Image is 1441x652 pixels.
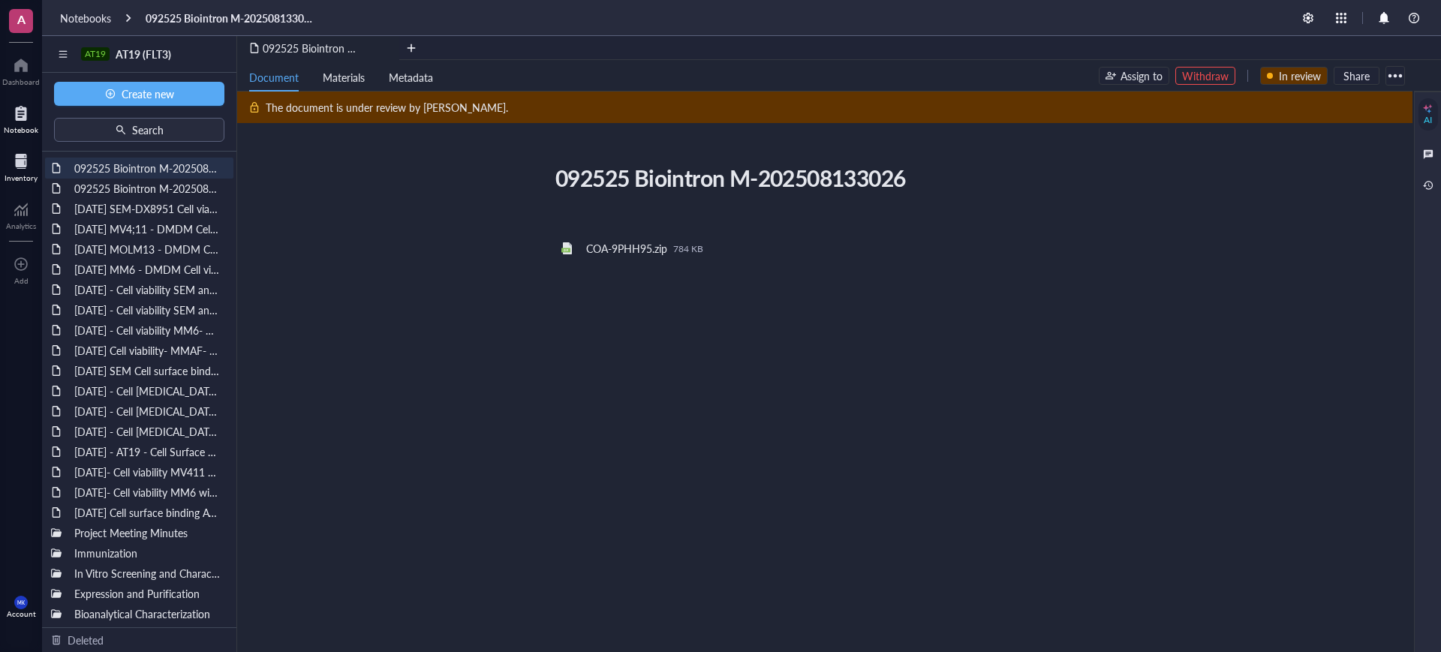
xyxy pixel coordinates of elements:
[266,99,508,116] div: The document is under review by [PERSON_NAME].
[5,149,38,182] a: Inventory
[68,299,227,320] div: [DATE] - Cell viability SEM and [GEOGRAPHIC_DATA]; 411- DMDM
[68,320,227,341] div: [DATE] - Cell viability MM6- MMAF
[68,421,227,442] div: [DATE] - Cell [MEDICAL_DATA]- MV4,11 (AML cell line)
[6,197,36,230] a: Analytics
[68,632,104,648] div: Deleted
[54,118,224,142] button: Search
[1424,114,1432,126] div: AI
[68,259,227,280] div: [DATE] MM6 - DMDM Cell viability
[2,77,40,86] div: Dashboard
[68,279,227,300] div: [DATE] - Cell viability SEM and RS; 411- DMDM with Fc block (needs to be completed)
[68,441,227,462] div: [DATE] - AT19 - Cell Surface Binding assay on hFLT3 Transfected [MEDICAL_DATA] Cells (24 hours)
[68,401,227,422] div: [DATE] - Cell [MEDICAL_DATA]- MOLM-13 (AML cell line)
[586,242,667,255] div: COA-9PHH95.zip
[68,542,227,563] div: Immunization
[68,482,227,503] div: [DATE]- Cell viability MM6 with and without IgG Blocking - DX8951
[68,158,227,179] div: 092525 Biointron M-202508133026
[1279,68,1321,84] div: In review
[1121,68,1163,84] div: Assign to
[68,522,227,543] div: Project Meeting Minutes
[85,49,106,59] div: AT19
[17,599,25,605] span: MK
[68,360,227,381] div: [DATE] SEM Cell surface binding
[389,70,433,85] span: Metadata
[68,502,227,523] div: [DATE] Cell surface binding AT19 on SEM, RS411 and MV411 cell line
[60,11,111,25] a: Notebooks
[68,603,227,624] div: Bioanalytical Characterization
[116,47,171,62] span: AT19 (FLT3)
[68,563,227,584] div: In Vitro Screening and Characterization
[549,159,1083,197] div: 092525 Biointron M-202508133026
[68,218,227,239] div: [DATE] MV4;11 - DMDM Cell viability
[54,82,224,106] button: Create new
[68,198,227,219] div: [DATE] SEM-DX8951 Cell viability
[1343,69,1370,83] span: Share
[249,70,299,85] span: Document
[1334,67,1379,85] button: Share
[673,242,703,254] div: 784 KB
[4,101,38,134] a: Notebook
[7,609,36,618] div: Account
[6,221,36,230] div: Analytics
[122,88,174,100] span: Create new
[323,70,365,85] span: Materials
[146,11,315,25] a: 092525 Biointron M-202508133026
[68,380,227,401] div: [DATE] - Cell [MEDICAL_DATA]- MOLM-13 (AML cell line)
[68,340,227,361] div: [DATE] Cell viability- MMAF- SEM and MV4,11
[68,623,227,644] div: Conjugation
[2,53,40,86] a: Dashboard
[1182,68,1229,84] div: Withdraw
[68,178,227,199] div: 092525 Biointron M-202508132759
[17,10,26,29] span: A
[68,583,227,604] div: Expression and Purification
[68,461,227,482] div: [DATE]- Cell viability MV411 with and without IgG Blocking - DX8951
[68,239,227,260] div: [DATE] MOLM13 - DMDM Cell viability
[132,124,164,136] span: Search
[4,125,38,134] div: Notebook
[5,173,38,182] div: Inventory
[14,276,29,285] div: Add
